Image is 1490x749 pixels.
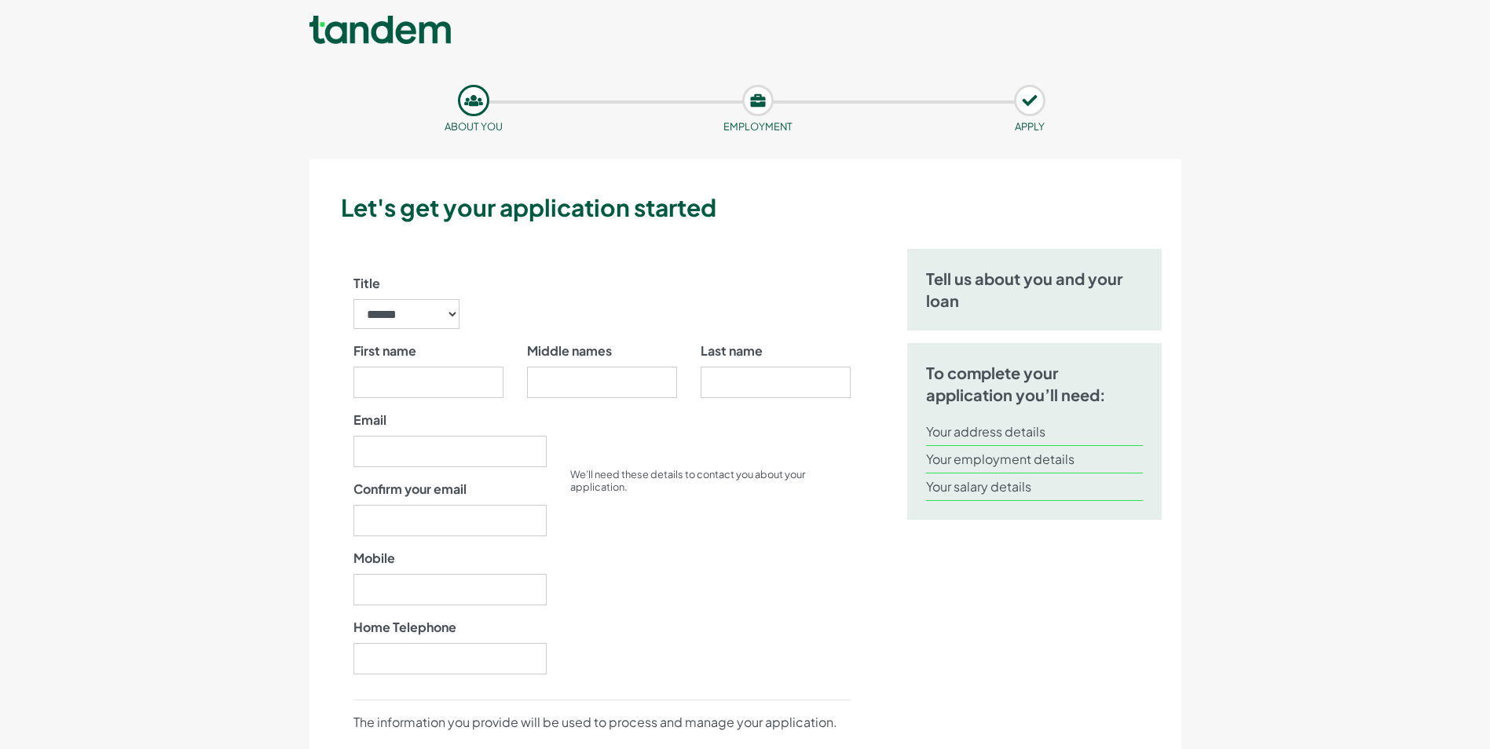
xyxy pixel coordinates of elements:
h5: Tell us about you and your loan [926,268,1144,312]
label: Title [353,274,380,293]
small: Employment [723,120,793,133]
label: Last name [701,342,763,360]
label: Confirm your email [353,480,467,499]
small: APPLY [1015,120,1045,133]
label: Middle names [527,342,612,360]
li: Your employment details [926,446,1144,473]
small: We’ll need these details to contact you about your application. [570,468,805,493]
h3: Let's get your application started [341,191,1175,224]
p: The information you provide will be used to process and manage your application. [353,713,851,732]
label: First name [353,342,416,360]
label: Mobile [353,549,395,568]
label: Home Telephone [353,618,456,637]
small: About you [445,120,503,133]
h5: To complete your application you’ll need: [926,362,1144,406]
label: Email [353,411,386,429]
li: Your address details [926,418,1144,446]
li: Your salary details [926,473,1144,501]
